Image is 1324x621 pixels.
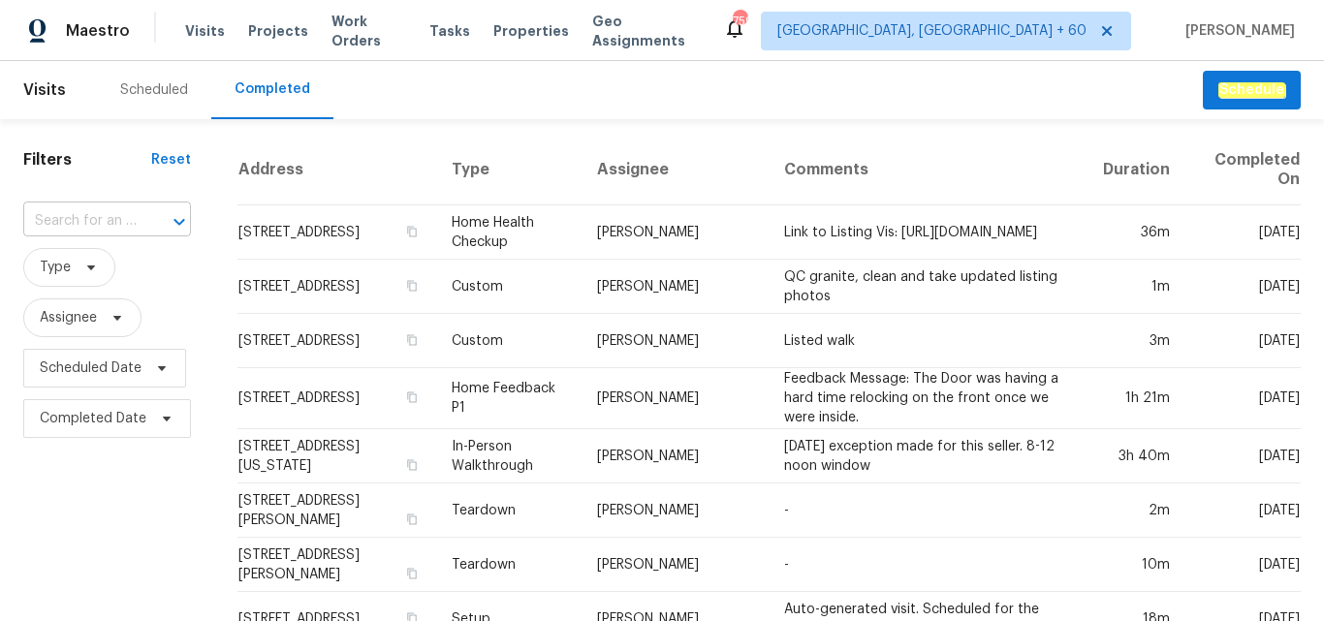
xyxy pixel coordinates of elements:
[769,135,1088,205] th: Comments
[733,12,746,31] div: 759
[403,331,421,349] button: Copy Address
[769,260,1088,314] td: QC granite, clean and take updated listing photos
[66,21,130,41] span: Maestro
[237,483,436,538] td: [STREET_ADDRESS][PERSON_NAME]
[237,538,436,592] td: [STREET_ADDRESS][PERSON_NAME]
[436,538,582,592] td: Teardown
[436,368,582,429] td: Home Feedback P1
[40,358,142,378] span: Scheduled Date
[40,409,146,428] span: Completed Date
[1088,368,1185,429] td: 1h 21m
[436,260,582,314] td: Custom
[582,205,769,260] td: [PERSON_NAME]
[403,565,421,582] button: Copy Address
[769,483,1088,538] td: -
[582,135,769,205] th: Assignee
[769,205,1088,260] td: Link to Listing Vis: [URL][DOMAIN_NAME]
[1088,205,1185,260] td: 36m
[1185,314,1301,368] td: [DATE]
[582,483,769,538] td: [PERSON_NAME]
[23,206,137,236] input: Search for an address...
[40,258,71,277] span: Type
[166,208,193,235] button: Open
[23,69,66,111] span: Visits
[436,205,582,260] td: Home Health Checkup
[582,538,769,592] td: [PERSON_NAME]
[23,150,151,170] h1: Filters
[403,456,421,474] button: Copy Address
[237,135,436,205] th: Address
[331,12,406,50] span: Work Orders
[1185,205,1301,260] td: [DATE]
[185,21,225,41] span: Visits
[1088,429,1185,483] td: 3h 40m
[1088,483,1185,538] td: 2m
[120,80,188,100] div: Scheduled
[1218,82,1285,98] em: Schedule
[493,21,569,41] span: Properties
[769,538,1088,592] td: -
[582,314,769,368] td: [PERSON_NAME]
[1088,260,1185,314] td: 1m
[1185,135,1301,205] th: Completed On
[237,260,436,314] td: [STREET_ADDRESS]
[1185,368,1301,429] td: [DATE]
[436,429,582,483] td: In-Person Walkthrough
[769,314,1088,368] td: Listed walk
[436,314,582,368] td: Custom
[1178,21,1295,41] span: [PERSON_NAME]
[237,429,436,483] td: [STREET_ADDRESS][US_STATE]
[237,314,436,368] td: [STREET_ADDRESS]
[1088,314,1185,368] td: 3m
[403,223,421,240] button: Copy Address
[1185,260,1301,314] td: [DATE]
[1088,135,1185,205] th: Duration
[777,21,1087,41] span: [GEOGRAPHIC_DATA], [GEOGRAPHIC_DATA] + 60
[436,483,582,538] td: Teardown
[1203,71,1301,110] button: Schedule
[429,24,470,38] span: Tasks
[40,308,97,327] span: Assignee
[769,429,1088,483] td: [DATE] exception made for this seller. 8-12 noon window
[1185,429,1301,483] td: [DATE]
[1088,538,1185,592] td: 10m
[1185,483,1301,538] td: [DATE]
[151,150,191,170] div: Reset
[1185,538,1301,592] td: [DATE]
[582,429,769,483] td: [PERSON_NAME]
[248,21,308,41] span: Projects
[592,12,700,50] span: Geo Assignments
[403,277,421,295] button: Copy Address
[769,368,1088,429] td: Feedback Message: The Door was having a hard time relocking on the front once we were inside.
[235,79,310,99] div: Completed
[237,368,436,429] td: [STREET_ADDRESS]
[582,368,769,429] td: [PERSON_NAME]
[237,205,436,260] td: [STREET_ADDRESS]
[403,511,421,528] button: Copy Address
[403,388,421,406] button: Copy Address
[436,135,582,205] th: Type
[582,260,769,314] td: [PERSON_NAME]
